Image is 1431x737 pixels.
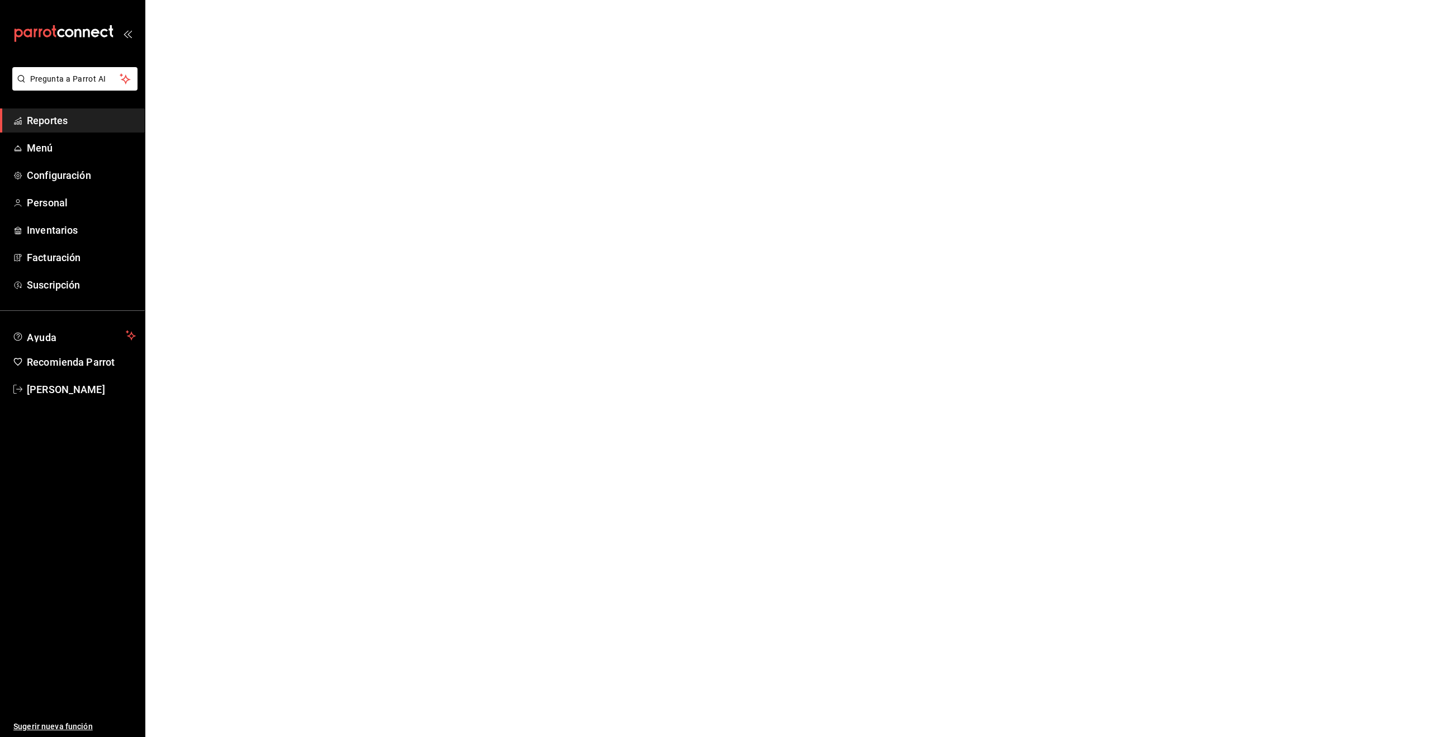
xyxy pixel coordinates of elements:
[13,721,136,733] span: Sugerir nueva función
[27,277,136,292] span: Suscripción
[27,329,121,342] span: Ayuda
[123,29,132,38] button: open_drawer_menu
[27,250,136,265] span: Facturación
[27,168,136,183] span: Configuración
[27,223,136,238] span: Inventarios
[8,81,138,93] a: Pregunta a Parrot AI
[30,73,120,85] span: Pregunta a Parrot AI
[27,355,136,370] span: Recomienda Parrot
[27,195,136,210] span: Personal
[27,382,136,397] span: [PERSON_NAME]
[27,113,136,128] span: Reportes
[12,67,138,91] button: Pregunta a Parrot AI
[27,140,136,155] span: Menú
